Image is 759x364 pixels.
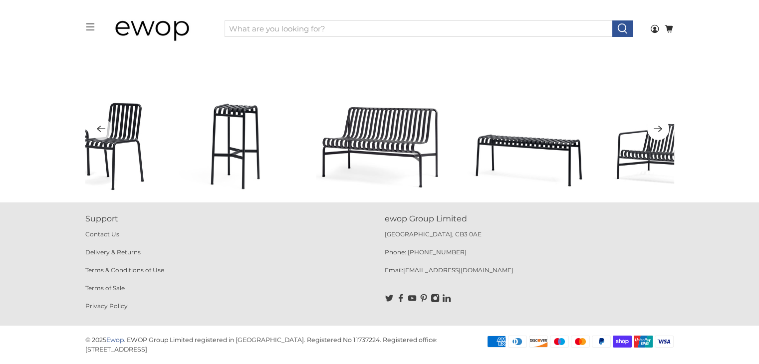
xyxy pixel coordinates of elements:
a: [EMAIL_ADDRESS][DOMAIN_NAME] [403,266,513,274]
p: Phone: [PHONE_NUMBER] [385,248,674,266]
a: Terms & Conditions of Use [85,266,164,274]
a: Delivery & Returns [85,248,141,256]
p: [GEOGRAPHIC_DATA], CB3 0AE [385,230,674,248]
p: Support [85,213,375,225]
button: Previous [90,118,112,140]
p: Email: [385,266,674,284]
a: Ewop [106,336,124,344]
a: Contact Us [85,230,119,238]
p: ewop Group Limited [385,213,674,225]
input: What are you looking for? [225,20,613,37]
a: Privacy Policy [85,302,128,310]
a: Terms of Sale [85,284,125,292]
p: © 2025 . [85,336,125,344]
p: EWOP Group Limited registered in [GEOGRAPHIC_DATA]. Registered No 11737224. Registered office: [S... [85,336,438,353]
button: Next [647,118,669,140]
